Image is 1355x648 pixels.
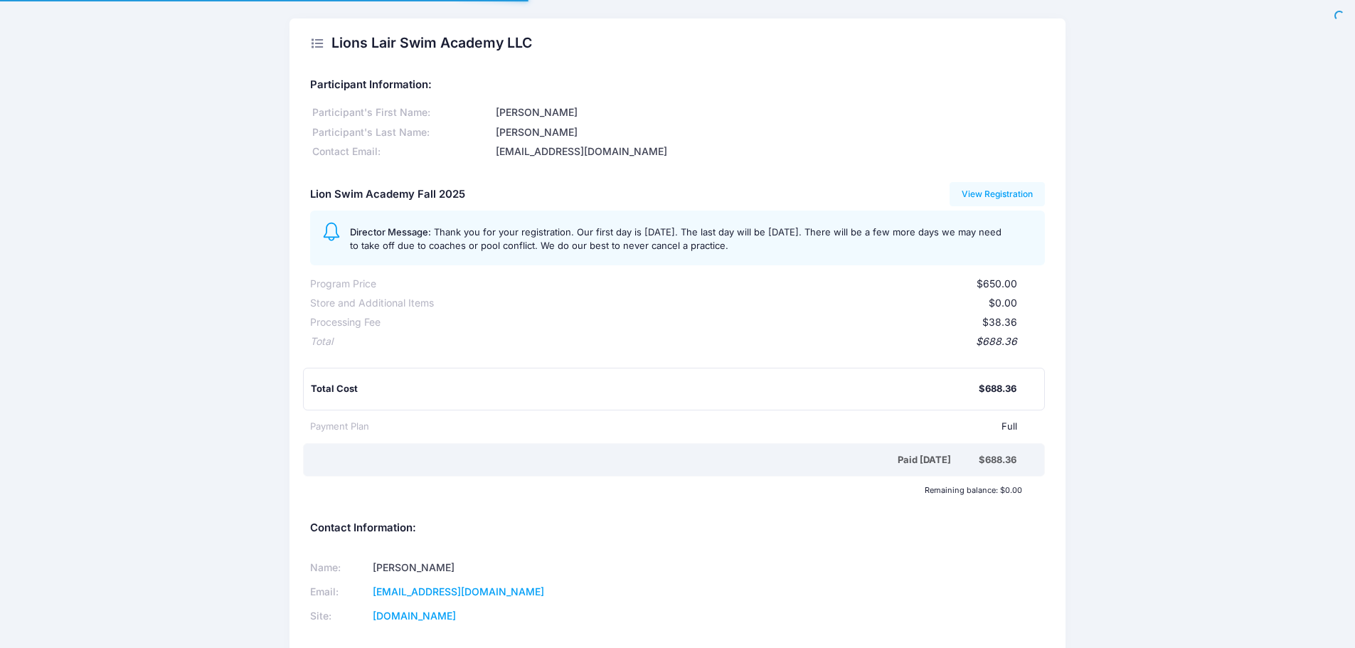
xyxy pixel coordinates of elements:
a: [DOMAIN_NAME] [373,610,456,622]
td: [PERSON_NAME] [368,556,659,580]
h5: Participant Information: [310,79,1045,92]
span: Thank you for your registration. Our first day is [DATE]. The last day will be [DATE]. There will... [350,226,1001,252]
span: Director Message: [350,226,431,238]
div: Total Cost [311,382,979,396]
div: Full [369,420,1017,434]
div: [PERSON_NAME] [494,105,1045,120]
div: $688.36 [979,453,1016,467]
div: Contact Email: [310,144,494,159]
div: Total [310,334,333,349]
div: [EMAIL_ADDRESS][DOMAIN_NAME] [494,144,1045,159]
a: View Registration [950,182,1046,206]
div: Paid [DATE] [313,453,979,467]
h5: Lion Swim Academy Fall 2025 [310,188,465,201]
div: Store and Additional Items [310,296,434,311]
div: Program Price [310,277,376,292]
h2: Lions Lair Swim Academy LLC [331,35,532,51]
td: Name: [310,556,368,580]
div: Payment Plan [310,420,369,434]
span: $650.00 [977,277,1017,290]
div: Processing Fee [310,315,381,330]
div: $38.36 [381,315,1017,330]
div: [PERSON_NAME] [494,125,1045,140]
div: Participant's First Name: [310,105,494,120]
div: Participant's Last Name: [310,125,494,140]
div: $0.00 [434,296,1017,311]
div: Remaining balance: $0.00 [303,486,1029,494]
div: $688.36 [333,334,1017,349]
div: $688.36 [979,382,1016,396]
td: Site: [310,604,368,628]
td: Email: [310,580,368,604]
a: [EMAIL_ADDRESS][DOMAIN_NAME] [373,585,544,597]
h5: Contact Information: [310,522,1045,535]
